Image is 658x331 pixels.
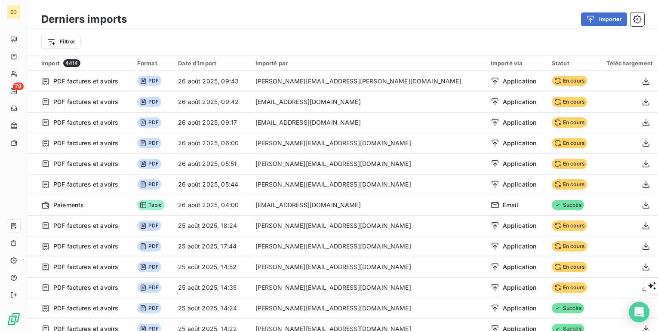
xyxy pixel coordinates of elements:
[552,117,587,128] span: En cours
[7,312,21,326] img: Logo LeanPay
[137,221,161,231] span: PDF
[53,283,118,292] span: PDF factures et avoirs
[552,97,587,107] span: En cours
[173,133,250,153] td: 26 août 2025, 06:00
[63,59,80,67] span: 4414
[503,283,537,292] span: Application
[137,241,161,251] span: PDF
[173,215,250,236] td: 25 août 2025, 18:24
[250,236,486,257] td: [PERSON_NAME][EMAIL_ADDRESS][DOMAIN_NAME]
[178,60,245,67] div: Date d’import
[53,98,118,106] span: PDF factures et avoirs
[137,76,161,86] span: PDF
[173,174,250,195] td: 26 août 2025, 05:44
[137,97,161,107] span: PDF
[137,138,161,148] span: PDF
[53,242,118,251] span: PDF factures et avoirs
[250,257,486,277] td: [PERSON_NAME][EMAIL_ADDRESS][DOMAIN_NAME]
[173,277,250,298] td: 25 août 2025, 14:35
[137,179,161,190] span: PDF
[53,118,118,127] span: PDF factures et avoirs
[173,195,250,215] td: 26 août 2025, 04:00
[552,262,587,272] span: En cours
[53,180,118,189] span: PDF factures et avoirs
[552,138,587,148] span: En cours
[503,242,537,251] span: Application
[552,159,587,169] span: En cours
[137,262,161,272] span: PDF
[552,241,587,251] span: En cours
[552,60,591,67] div: Statut
[7,84,20,98] a: 78
[137,159,161,169] span: PDF
[503,221,537,230] span: Application
[503,159,537,168] span: Application
[173,112,250,133] td: 26 août 2025, 09:17
[173,298,250,319] td: 25 août 2025, 14:24
[250,92,486,112] td: [EMAIL_ADDRESS][DOMAIN_NAME]
[137,282,161,293] span: PDF
[137,60,168,67] div: Format
[250,277,486,298] td: [PERSON_NAME][EMAIL_ADDRESS][DOMAIN_NAME]
[250,133,486,153] td: [PERSON_NAME][EMAIL_ADDRESS][DOMAIN_NAME]
[503,180,537,189] span: Application
[53,159,118,168] span: PDF factures et avoirs
[503,118,537,127] span: Application
[552,221,587,231] span: En cours
[250,112,486,133] td: [EMAIL_ADDRESS][DOMAIN_NAME]
[503,263,537,271] span: Application
[503,304,537,313] span: Application
[250,153,486,174] td: [PERSON_NAME][EMAIL_ADDRESS][DOMAIN_NAME]
[552,282,587,293] span: En cours
[53,77,118,86] span: PDF factures et avoirs
[137,200,165,210] span: Table
[53,221,118,230] span: PDF factures et avoirs
[41,12,127,27] h3: Derniers imports
[491,60,541,67] div: Importé via
[137,117,161,128] span: PDF
[173,236,250,257] td: 25 août 2025, 17:44
[7,5,21,19] div: EC
[552,303,584,313] span: Succès
[53,263,118,271] span: PDF factures et avoirs
[552,179,587,190] span: En cours
[173,153,250,174] td: 26 août 2025, 05:51
[53,139,118,147] span: PDF factures et avoirs
[173,71,250,92] td: 26 août 2025, 09:43
[13,83,24,90] span: 78
[173,257,250,277] td: 25 août 2025, 14:52
[629,302,649,322] div: Open Intercom Messenger
[53,201,84,209] span: Paiements
[53,304,118,313] span: PDF factures et avoirs
[503,77,537,86] span: Application
[41,59,127,67] div: Import
[250,195,486,215] td: [EMAIL_ADDRESS][DOMAIN_NAME]
[503,98,537,106] span: Application
[503,201,519,209] span: Email
[503,139,537,147] span: Application
[601,60,653,67] div: Téléchargement
[250,174,486,195] td: [PERSON_NAME][EMAIL_ADDRESS][DOMAIN_NAME]
[250,215,486,236] td: [PERSON_NAME][EMAIL_ADDRESS][DOMAIN_NAME]
[41,35,81,49] button: Filtrer
[250,71,486,92] td: [PERSON_NAME][EMAIL_ADDRESS][PERSON_NAME][DOMAIN_NAME]
[250,298,486,319] td: [PERSON_NAME][EMAIL_ADDRESS][DOMAIN_NAME]
[581,12,627,26] button: Importer
[552,200,584,210] span: Succès
[255,60,480,67] div: Importé par
[552,76,587,86] span: En cours
[173,92,250,112] td: 26 août 2025, 09:42
[137,303,161,313] span: PDF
